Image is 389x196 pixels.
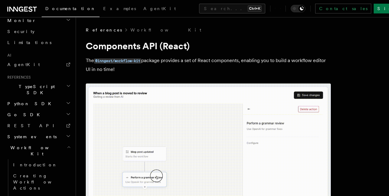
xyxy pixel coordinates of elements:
[86,40,331,51] h1: Components API (React)
[5,59,72,70] a: AgentKit
[7,123,59,128] span: REST API
[143,6,176,11] span: AgentKit
[45,6,96,11] span: Documentation
[5,109,72,120] button: Go SDK
[11,170,72,194] a: Creating Workflow Actions
[291,5,305,12] button: Toggle dark mode
[5,53,11,58] span: AI
[7,29,35,34] span: Security
[140,2,179,17] a: AgentKit
[5,145,67,157] span: Workflow Kit
[5,83,66,96] span: TypeScript SDK
[199,4,265,13] button: Search...Ctrl+K
[13,162,57,167] span: Introduction
[5,26,72,37] a: Security
[5,101,55,107] span: Python SDK
[5,15,72,26] button: Monitor
[5,134,57,140] span: System events
[94,58,141,64] code: @inngest/workflow-kit
[42,2,100,17] a: Documentation
[5,37,72,48] a: Limitations
[100,2,140,17] a: Examples
[5,142,72,159] button: Workflow Kit
[86,27,122,33] span: References
[7,40,51,45] span: Limitations
[86,56,331,74] p: The package provides a set of React components, enabling you to build a workflow editor UI in no ...
[5,17,36,24] span: Monitor
[5,112,43,118] span: Go SDK
[11,159,72,170] a: Introduction
[103,6,136,11] span: Examples
[5,98,72,109] button: Python SDK
[315,4,371,13] a: Contact sales
[13,173,66,190] span: Creating Workflow Actions
[7,62,40,67] span: AgentKit
[5,120,72,131] a: REST API
[5,75,31,80] span: References
[248,6,262,12] kbd: Ctrl+K
[130,27,201,33] a: Workflow Kit
[5,81,72,98] button: TypeScript SDK
[94,57,141,63] a: @inngest/workflow-kit
[5,131,72,142] button: System events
